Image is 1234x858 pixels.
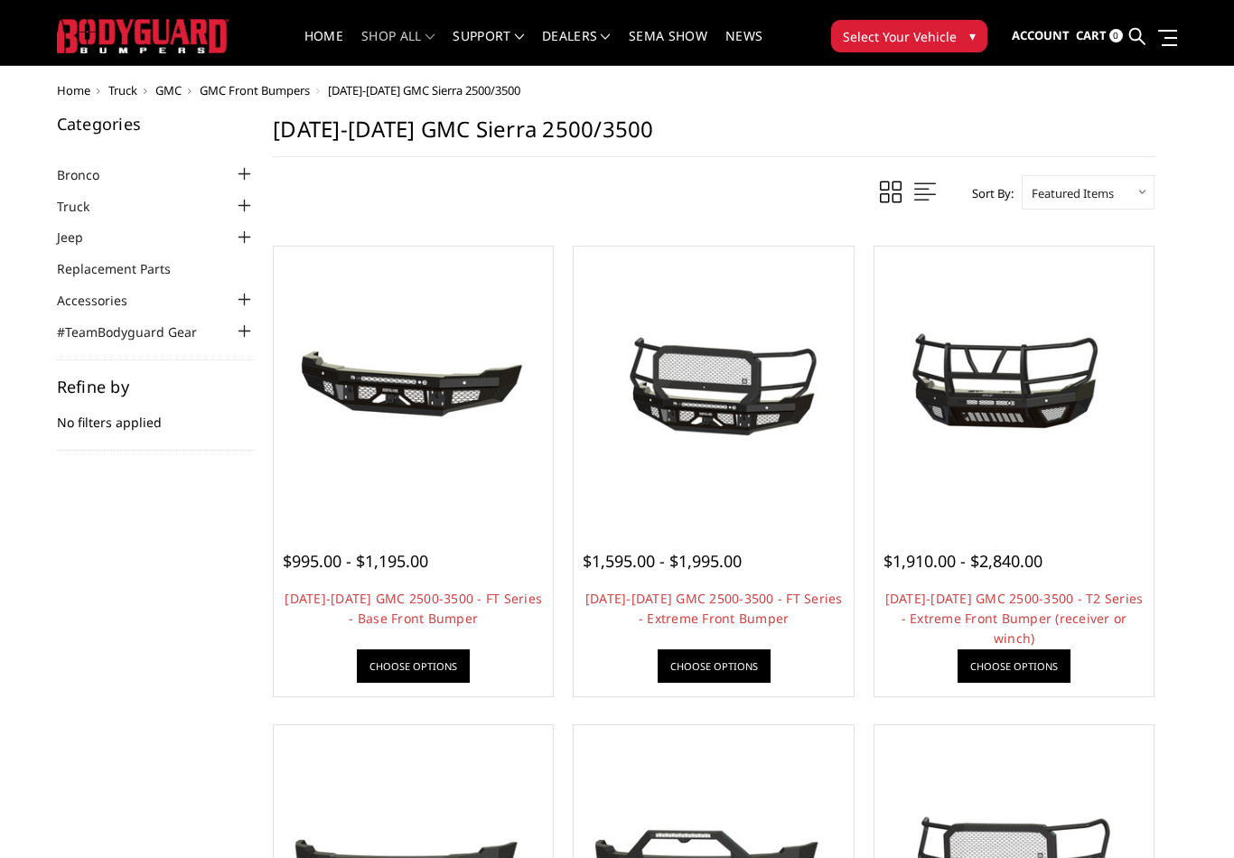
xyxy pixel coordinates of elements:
a: 2024-2025 GMC 2500-3500 - FT Series - Base Front Bumper 2024-2025 GMC 2500-3500 - FT Series - Bas... [278,251,548,521]
a: Replacement Parts [57,259,193,278]
h5: Refine by [57,378,256,395]
a: Account [1012,12,1070,61]
a: GMC [155,82,182,98]
a: Choose Options [958,649,1070,683]
a: Home [304,30,343,65]
a: Accessories [57,291,150,310]
label: Sort By: [962,180,1014,207]
a: GMC Front Bumpers [200,82,310,98]
span: Cart [1076,27,1107,43]
a: Truck [108,82,137,98]
a: Cart 0 [1076,12,1123,61]
span: [DATE]-[DATE] GMC Sierra 2500/3500 [328,82,520,98]
span: $995.00 - $1,195.00 [283,550,428,572]
span: $1,595.00 - $1,995.00 [583,550,742,572]
a: Jeep [57,228,106,247]
a: shop all [361,30,435,65]
span: Select Your Vehicle [843,27,957,46]
a: News [725,30,762,65]
a: [DATE]-[DATE] GMC 2500-3500 - FT Series - Base Front Bumper [285,590,542,627]
div: No filters applied [57,378,256,451]
button: Select Your Vehicle [831,20,987,52]
a: Truck [57,197,112,216]
h1: [DATE]-[DATE] GMC Sierra 2500/3500 [273,116,1155,157]
img: BODYGUARD BUMPERS [57,19,229,52]
a: Dealers [542,30,611,65]
span: 0 [1109,29,1123,42]
span: ▾ [969,26,976,45]
a: Choose Options [658,649,771,683]
span: $1,910.00 - $2,840.00 [883,550,1042,572]
a: Home [57,82,90,98]
a: SEMA Show [629,30,707,65]
a: [DATE]-[DATE] GMC 2500-3500 - FT Series - Extreme Front Bumper [585,590,843,627]
a: [DATE]-[DATE] GMC 2500-3500 - T2 Series - Extreme Front Bumper (receiver or winch) [885,590,1144,647]
a: Bronco [57,165,122,184]
a: #TeamBodyguard Gear [57,322,220,341]
span: Account [1012,27,1070,43]
a: 2024-2025 GMC 2500-3500 - T2 Series - Extreme Front Bumper (receiver or winch) 2024-2025 GMC 2500... [879,251,1149,521]
h5: Categories [57,116,256,132]
a: 2024-2025 GMC 2500-3500 - FT Series - Extreme Front Bumper 2024-2025 GMC 2500-3500 - FT Series - ... [578,251,848,521]
a: Support [453,30,524,65]
a: Choose Options [357,649,470,683]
